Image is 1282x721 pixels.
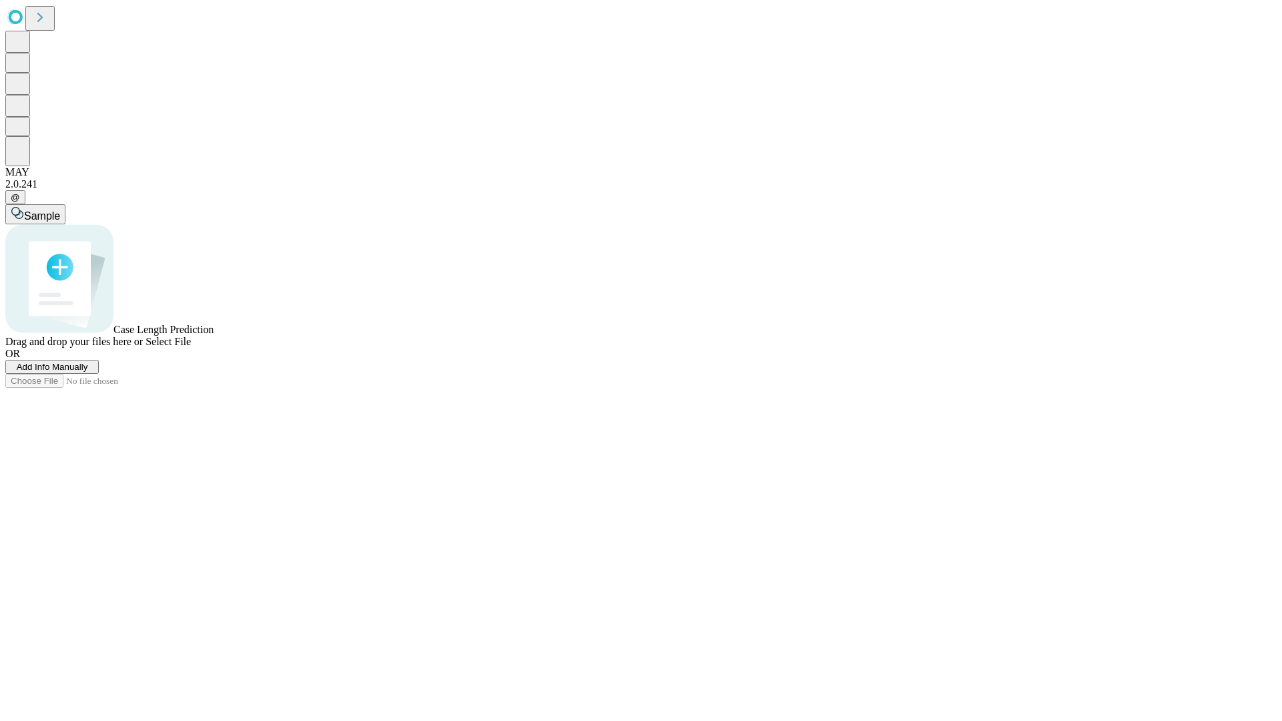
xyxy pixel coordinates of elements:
span: Select File [146,336,191,347]
div: MAY [5,166,1277,178]
button: Add Info Manually [5,360,99,374]
span: @ [11,192,20,202]
button: Sample [5,204,65,224]
div: 2.0.241 [5,178,1277,190]
button: @ [5,190,25,204]
span: Drag and drop your files here or [5,336,143,347]
span: Case Length Prediction [114,324,214,335]
span: Sample [24,210,60,222]
span: Add Info Manually [17,362,88,372]
span: OR [5,348,20,359]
